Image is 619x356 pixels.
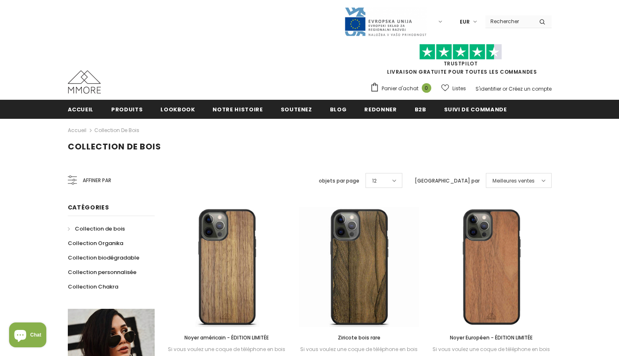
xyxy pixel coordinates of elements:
[382,84,418,93] span: Panier d'achat
[68,221,125,236] a: Collection de bois
[452,84,466,93] span: Listes
[460,18,470,26] span: EUR
[485,15,533,27] input: Search Site
[7,322,49,349] inbox-online-store-chat: Shopify online store chat
[444,106,507,113] span: Suivi de commande
[330,106,347,113] span: Blog
[364,100,397,118] a: Redonner
[68,236,123,250] a: Collection Organika
[364,106,397,113] span: Redonner
[68,106,94,113] span: Accueil
[68,100,94,118] a: Accueil
[492,177,535,185] span: Meilleures ventes
[68,239,123,247] span: Collection Organika
[94,127,139,134] a: Collection de bois
[372,177,377,185] span: 12
[68,125,86,135] a: Accueil
[476,85,501,92] a: S'identifier
[68,283,118,291] span: Collection Chakra
[330,100,347,118] a: Blog
[68,254,139,262] span: Collection biodégradable
[111,106,143,113] span: Produits
[111,100,143,118] a: Produits
[319,177,359,185] label: objets par page
[213,106,263,113] span: Notre histoire
[509,85,552,92] a: Créez un compte
[415,106,426,113] span: B2B
[450,334,533,341] span: Noyer Européen - ÉDITION LIMITÉE
[299,333,419,342] a: Ziricote bois rare
[75,225,125,233] span: Collection de bois
[68,279,118,294] a: Collection Chakra
[419,44,502,60] img: Faites confiance aux étoiles pilotes
[338,334,380,341] span: Ziricote bois rare
[68,70,101,94] img: Cas MMORE
[441,81,466,96] a: Listes
[184,334,269,341] span: Noyer américain - ÉDITION LIMITÉE
[370,82,435,95] a: Panier d'achat 0
[68,265,136,279] a: Collection personnalisée
[431,333,551,342] a: Noyer Européen - ÉDITION LIMITÉE
[68,250,139,265] a: Collection biodégradable
[502,85,507,92] span: or
[68,141,161,152] span: Collection de bois
[160,100,195,118] a: Lookbook
[160,106,195,113] span: Lookbook
[444,60,478,67] a: TrustPilot
[370,48,552,75] span: LIVRAISON GRATUITE POUR TOUTES LES COMMANDES
[415,177,480,185] label: [GEOGRAPHIC_DATA] par
[444,100,507,118] a: Suivi de commande
[281,106,312,113] span: soutenez
[83,176,111,185] span: Affiner par
[281,100,312,118] a: soutenez
[68,203,109,212] span: Catégories
[213,100,263,118] a: Notre histoire
[422,83,431,93] span: 0
[68,268,136,276] span: Collection personnalisée
[167,333,287,342] a: Noyer américain - ÉDITION LIMITÉE
[415,100,426,118] a: B2B
[344,18,427,25] a: Javni Razpis
[344,7,427,37] img: Javni Razpis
